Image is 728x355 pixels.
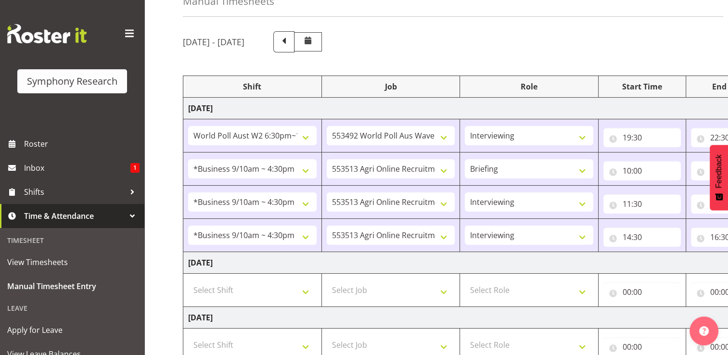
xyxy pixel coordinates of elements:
h5: [DATE] - [DATE] [183,37,244,47]
input: Click to select... [603,228,681,247]
input: Click to select... [603,194,681,214]
img: Rosterit website logo [7,24,87,43]
span: Roster [24,137,140,151]
span: 1 [130,163,140,173]
div: Shift [188,81,317,92]
input: Click to select... [603,128,681,147]
div: Symphony Research [27,74,117,89]
span: Feedback [715,154,723,188]
div: Role [465,81,593,92]
input: Click to select... [603,282,681,302]
a: Apply for Leave [2,318,142,342]
div: Start Time [603,81,681,92]
span: Manual Timesheet Entry [7,279,137,293]
div: Job [327,81,455,92]
img: help-xxl-2.png [699,326,709,336]
span: View Timesheets [7,255,137,269]
a: View Timesheets [2,250,142,274]
div: Leave [2,298,142,318]
span: Shifts [24,185,125,199]
button: Feedback - Show survey [710,145,728,210]
span: Inbox [24,161,130,175]
div: Timesheet [2,230,142,250]
span: Time & Attendance [24,209,125,223]
span: Apply for Leave [7,323,137,337]
a: Manual Timesheet Entry [2,274,142,298]
input: Click to select... [603,161,681,180]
